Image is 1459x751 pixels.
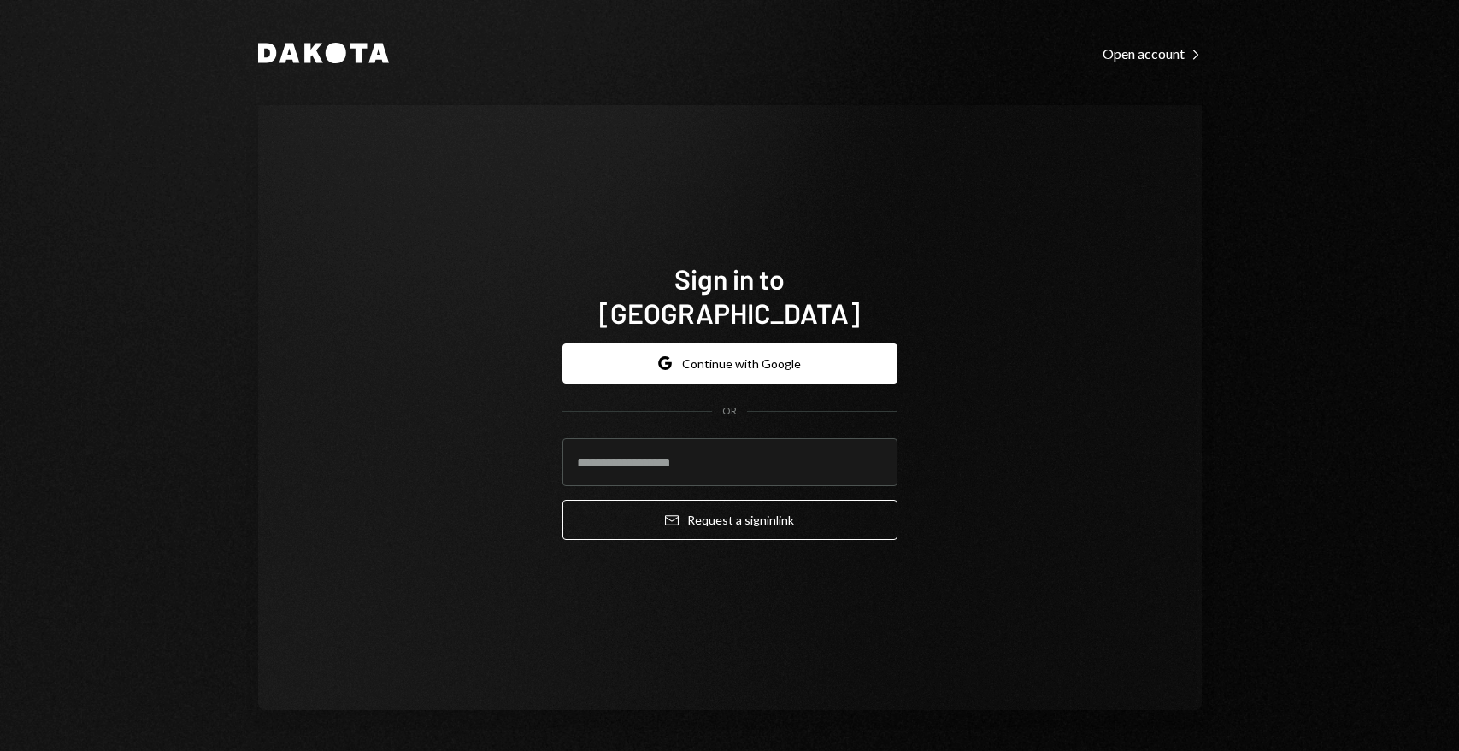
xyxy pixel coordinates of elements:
button: Continue with Google [562,343,897,384]
div: Open account [1103,45,1202,62]
div: OR [722,404,737,419]
h1: Sign in to [GEOGRAPHIC_DATA] [562,261,897,330]
button: Request a signinlink [562,500,897,540]
a: Open account [1103,44,1202,62]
